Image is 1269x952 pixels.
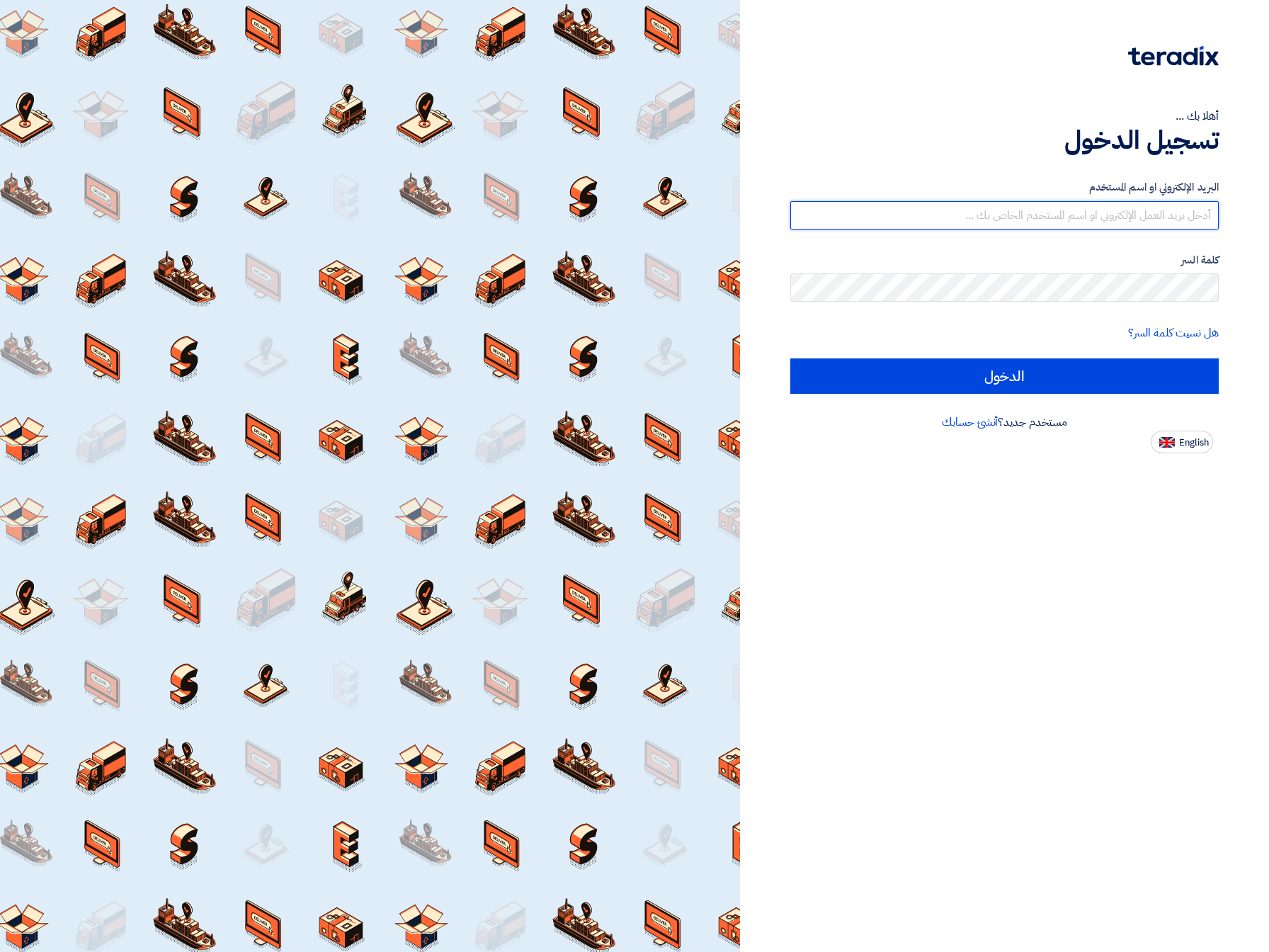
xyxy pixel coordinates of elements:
a: هل نسيت كلمة السر؟ [1128,324,1219,341]
div: مستخدم جديد؟ [790,414,1219,431]
img: en-US.png [1159,437,1175,448]
h1: تسجيل الدخول [790,125,1219,156]
label: البريد الإلكتروني او اسم المستخدم [790,179,1219,195]
a: أنشئ حسابك [942,414,998,431]
img: Teradix logo [1128,46,1219,66]
input: الدخول [790,358,1219,394]
button: English [1151,431,1213,453]
label: كلمة السر [790,252,1219,268]
input: أدخل بريد العمل الإلكتروني او اسم المستخدم الخاص بك ... [790,201,1219,229]
div: أهلا بك ... [790,108,1219,125]
span: English [1179,438,1209,448]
